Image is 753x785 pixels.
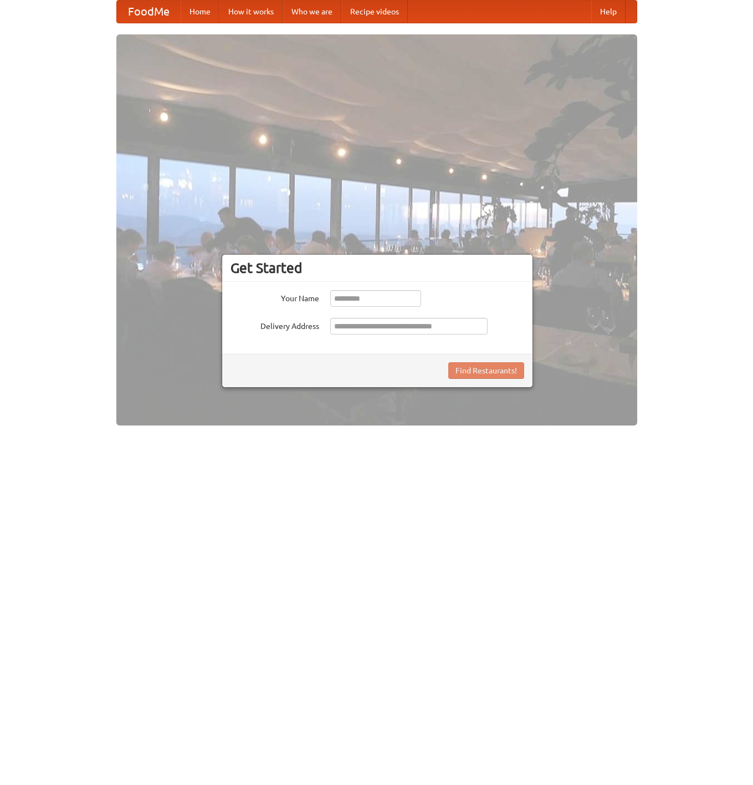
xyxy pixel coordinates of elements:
[341,1,408,23] a: Recipe videos
[230,260,524,276] h3: Get Started
[283,1,341,23] a: Who we are
[230,290,319,304] label: Your Name
[591,1,626,23] a: Help
[448,362,524,379] button: Find Restaurants!
[181,1,219,23] a: Home
[230,318,319,332] label: Delivery Address
[219,1,283,23] a: How it works
[117,1,181,23] a: FoodMe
